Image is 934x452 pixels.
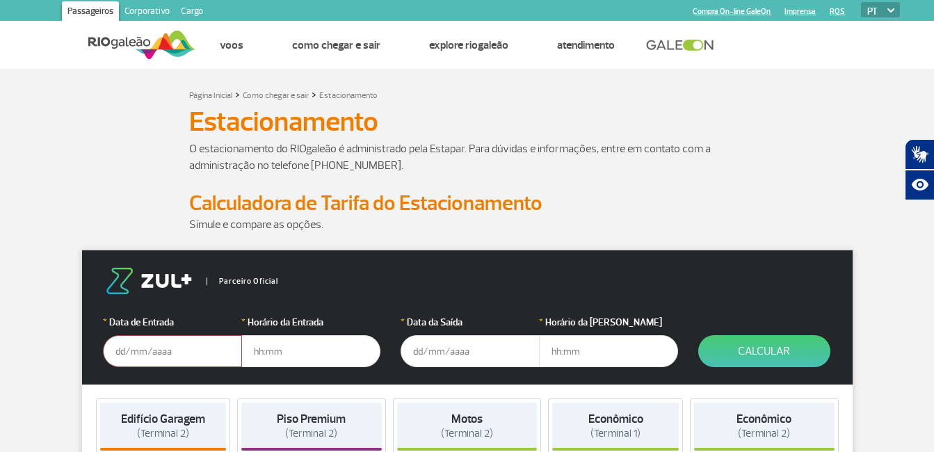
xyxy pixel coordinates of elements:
a: RQS [830,7,845,16]
a: Voos [220,38,243,52]
a: Cargo [175,1,209,24]
h1: Estacionamento [189,110,746,134]
a: > [312,86,316,102]
a: Compra On-line GaleOn [693,7,771,16]
input: hh:mm [539,335,678,367]
a: > [235,86,240,102]
a: Passageiros [62,1,119,24]
label: Horário da [PERSON_NAME] [539,315,678,330]
button: Abrir tradutor de língua de sinais. [905,139,934,170]
label: Data de Entrada [103,315,242,330]
strong: Econômico [736,412,791,426]
input: hh:mm [241,335,380,367]
button: Abrir recursos assistivos. [905,170,934,200]
span: (Terminal 2) [285,427,337,440]
span: (Terminal 2) [137,427,189,440]
a: Atendimento [557,38,615,52]
a: Como chegar e sair [292,38,380,52]
h2: Calculadora de Tarifa do Estacionamento [189,191,746,216]
strong: Econômico [588,412,643,426]
p: O estacionamento do RIOgaleão é administrado pela Estapar. Para dúvidas e informações, entre em c... [189,140,746,174]
span: (Terminal 2) [738,427,790,440]
a: Corporativo [119,1,175,24]
a: Página Inicial [189,90,232,101]
a: Estacionamento [319,90,378,101]
label: Data da Saída [401,315,540,330]
strong: Edifício Garagem [121,412,205,426]
span: Parceiro Oficial [207,277,278,285]
span: (Terminal 2) [441,427,493,440]
span: (Terminal 1) [590,427,641,440]
input: dd/mm/aaaa [103,335,242,367]
p: Simule e compare as opções. [189,216,746,233]
div: Plugin de acessibilidade da Hand Talk. [905,139,934,200]
strong: Piso Premium [277,412,346,426]
img: logo-zul.png [103,268,195,294]
input: dd/mm/aaaa [401,335,540,367]
button: Calcular [698,335,830,367]
label: Horário da Entrada [241,315,380,330]
a: Imprensa [784,7,816,16]
a: Como chegar e sair [243,90,309,101]
strong: Motos [451,412,483,426]
a: Explore RIOgaleão [429,38,508,52]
